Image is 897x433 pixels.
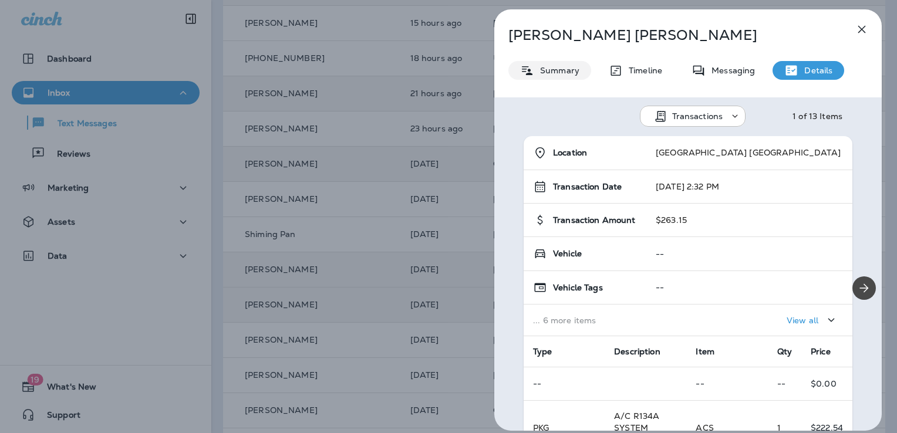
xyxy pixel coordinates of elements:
[696,379,758,388] p: --
[811,423,843,432] p: $222.54
[696,422,713,433] span: ACS
[798,66,832,75] p: Details
[553,215,636,225] span: Transaction Amount
[533,316,637,325] p: ... 6 more items
[672,111,723,121] p: Transactions
[553,283,603,293] span: Vehicle Tags
[623,66,662,75] p: Timeline
[811,346,831,357] span: Price
[782,309,843,331] button: View all
[706,66,755,75] p: Messaging
[646,170,852,204] td: [DATE] 2:32 PM
[533,379,595,388] p: --
[656,249,843,259] p: --
[787,316,818,325] p: View all
[646,136,852,170] td: [GEOGRAPHIC_DATA] [GEOGRAPHIC_DATA]
[811,379,843,388] p: $0.00
[696,346,714,357] span: Item
[553,249,582,259] span: Vehicle
[646,204,852,237] td: $263.15
[793,111,842,121] div: 1 of 13 Items
[534,66,579,75] p: Summary
[553,148,587,158] span: Location
[777,346,792,357] span: Qty
[533,422,549,433] span: PKG
[553,182,622,192] span: Transaction Date
[614,346,660,357] span: Description
[533,346,552,357] span: Type
[508,27,829,43] p: [PERSON_NAME] [PERSON_NAME]
[656,283,843,292] p: --
[777,422,781,433] span: 1
[777,379,792,388] p: --
[852,276,876,300] button: Next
